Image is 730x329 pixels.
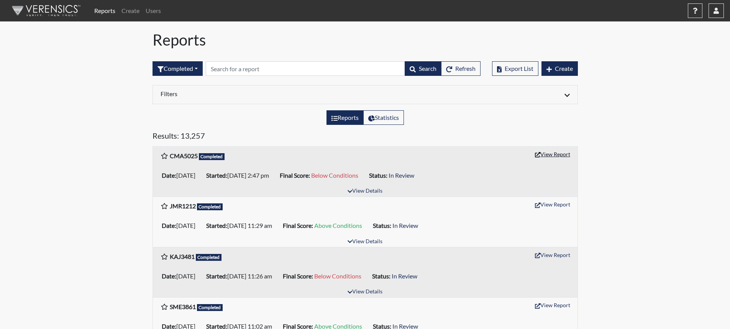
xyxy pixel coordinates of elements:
[505,65,533,72] span: Export List
[153,31,578,49] h1: Reports
[170,303,196,310] b: SME3861
[199,153,225,160] span: Completed
[369,172,387,179] b: Status:
[162,272,176,280] b: Date:
[91,3,118,18] a: Reports
[196,254,222,261] span: Completed
[372,272,390,280] b: Status:
[532,198,574,210] button: View Report
[344,186,386,196] button: View Details
[206,272,227,280] b: Started:
[441,61,481,76] button: Refresh
[283,222,313,229] b: Final Score:
[363,110,404,125] label: View statistics about completed interviews
[206,222,227,229] b: Started:
[283,272,313,280] b: Final Score:
[532,148,574,160] button: View Report
[170,202,196,210] b: JMR1212
[455,65,476,72] span: Refresh
[118,3,143,18] a: Create
[555,65,573,72] span: Create
[162,222,176,229] b: Date:
[389,172,414,179] span: In Review
[392,272,417,280] span: In Review
[197,304,223,311] span: Completed
[159,219,203,232] li: [DATE]
[280,172,310,179] b: Final Score:
[153,61,203,76] button: Completed
[162,172,176,179] b: Date:
[314,222,362,229] span: Above Conditions
[153,61,203,76] div: Filter by interview status
[541,61,578,76] button: Create
[314,272,361,280] span: Below Conditions
[203,169,277,182] li: [DATE] 2:47 pm
[203,219,280,232] li: [DATE] 11:29 am
[492,61,538,76] button: Export List
[419,65,436,72] span: Search
[326,110,364,125] label: View the list of reports
[206,61,405,76] input: Search by Registration ID, Interview Number, or Investigation Name.
[311,172,358,179] span: Below Conditions
[344,287,386,297] button: View Details
[155,90,576,99] div: Click to expand/collapse filters
[532,249,574,261] button: View Report
[405,61,441,76] button: Search
[159,169,203,182] li: [DATE]
[197,203,223,210] span: Completed
[203,270,280,282] li: [DATE] 11:26 am
[344,237,386,247] button: View Details
[143,3,164,18] a: Users
[170,253,195,260] b: KAJ3481
[161,90,359,97] h6: Filters
[153,131,578,143] h5: Results: 13,257
[206,172,227,179] b: Started:
[373,222,391,229] b: Status:
[170,152,198,159] b: CMA5025
[159,270,203,282] li: [DATE]
[392,222,418,229] span: In Review
[532,299,574,311] button: View Report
